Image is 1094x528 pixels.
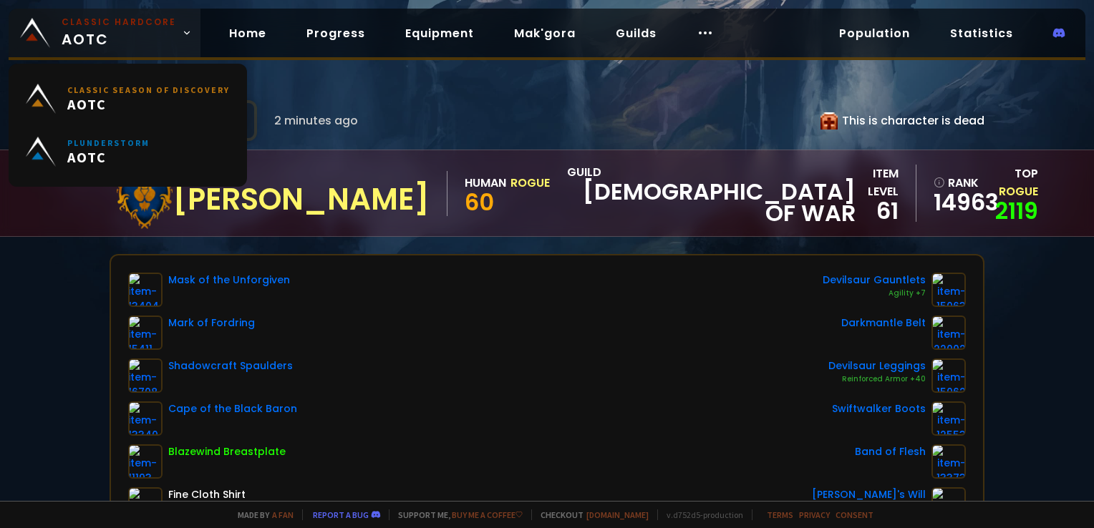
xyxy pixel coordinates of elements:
a: Population [828,19,921,48]
span: v. d752d5 - production [657,509,743,520]
div: Soulseeker [173,171,430,189]
div: [PERSON_NAME]'s Will [812,487,926,502]
a: Equipment [394,19,485,48]
a: Mak'gora [503,19,587,48]
div: 61 [856,200,899,222]
a: Classic HardcoreAOTC [9,9,200,57]
div: Devilsaur Leggings [828,358,926,373]
div: Agility +7 [823,288,926,299]
div: Reinforced Armor +40 [828,373,926,385]
span: AOTC [67,95,230,113]
div: Rogue [510,174,550,192]
a: Classic Season of DiscoveryAOTC [17,72,238,125]
a: Guilds [604,19,668,48]
a: 2119 [995,195,1038,227]
div: guild [567,163,856,224]
span: 2 minutes ago [274,112,358,129]
span: [DEMOGRAPHIC_DATA] of War [567,181,856,224]
a: Progress [295,19,377,48]
small: Classic Hardcore [62,16,176,29]
a: 14963 [934,192,981,213]
span: AOTC [62,16,176,50]
img: item-22002 [931,316,966,350]
div: Top [990,165,1038,200]
a: PlunderstormAOTC [17,125,238,178]
div: Mark of Fordring [168,316,255,331]
div: Blazewind Breastplate [168,444,286,459]
span: Support me, [389,509,523,520]
div: [PERSON_NAME] [173,189,430,210]
a: Terms [767,509,793,520]
div: Devilsaur Gauntlets [823,273,926,288]
span: 60 [465,186,494,218]
span: Rogue [999,183,1038,200]
div: Band of Flesh [855,444,926,459]
a: Consent [836,509,873,520]
div: Mask of the Unforgiven [168,273,290,288]
div: Swiftwalker Boots [832,401,926,416]
div: rank [934,174,981,192]
span: AOTC [67,148,150,166]
img: item-15063 [931,273,966,307]
small: Classic Season of Discovery [67,84,230,95]
small: Plunderstorm [67,137,150,148]
img: item-13373 [931,444,966,479]
img: item-13340 [128,401,163,436]
img: item-11193 [128,444,163,479]
div: Darkmantle Belt [841,316,926,331]
img: item-16708 [128,358,163,393]
a: [DOMAIN_NAME] [586,509,649,520]
a: Home [218,19,278,48]
img: item-13404 [128,273,163,307]
div: Cape of the Black Baron [168,401,297,416]
div: item level [856,165,899,200]
img: item-12553 [931,401,966,436]
div: Fine Cloth Shirt [168,487,246,502]
div: Shadowcraft Spaulders [168,358,293,373]
a: Privacy [799,509,830,520]
div: Human [465,174,506,192]
a: a fan [272,509,294,520]
img: item-15411 [128,316,163,350]
a: Report a bug [313,509,369,520]
span: Checkout [531,509,649,520]
img: item-15062 [931,358,966,393]
a: Statistics [939,19,1025,48]
div: This is character is dead [820,112,984,129]
span: Made by [229,509,294,520]
a: Buy me a coffee [452,509,523,520]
